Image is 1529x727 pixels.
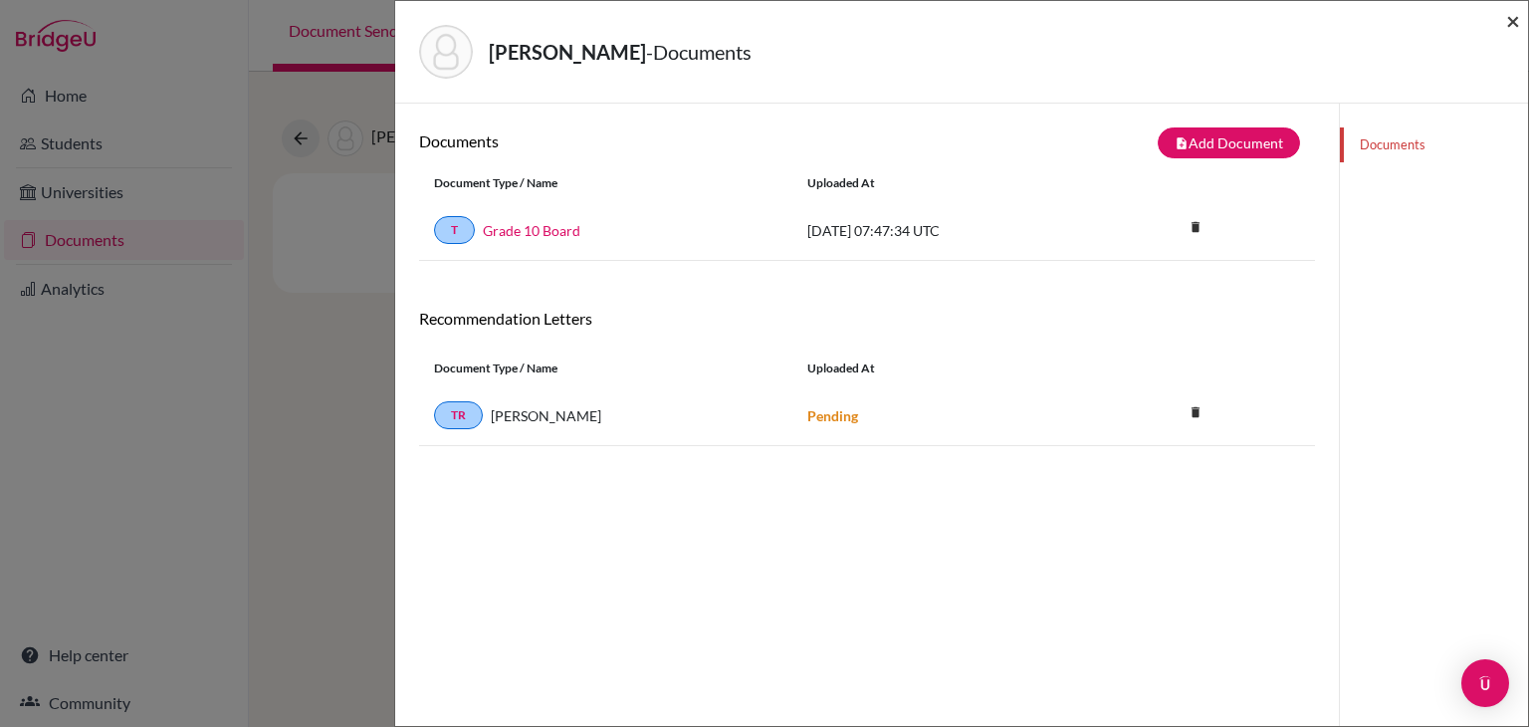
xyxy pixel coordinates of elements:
[1181,397,1210,427] i: delete
[434,401,483,429] a: TR
[1181,212,1210,242] i: delete
[1461,659,1509,707] div: Open Intercom Messenger
[483,220,580,241] a: Grade 10 Board
[792,174,1091,192] div: Uploaded at
[419,174,792,192] div: Document Type / Name
[807,407,858,424] strong: Pending
[1506,9,1520,33] button: Close
[1158,127,1300,158] button: note_addAdd Document
[419,360,792,377] div: Document Type / Name
[1340,127,1528,162] a: Documents
[419,131,867,150] h6: Documents
[489,40,646,64] strong: [PERSON_NAME]
[646,40,752,64] span: - Documents
[1175,136,1189,150] i: note_add
[792,220,1091,241] div: [DATE] 07:47:34 UTC
[434,216,475,244] a: T
[1181,400,1210,427] a: delete
[792,360,1091,377] div: Uploaded at
[1181,215,1210,242] a: delete
[419,309,1315,328] h6: Recommendation Letters
[1506,6,1520,35] span: ×
[491,405,601,426] span: [PERSON_NAME]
